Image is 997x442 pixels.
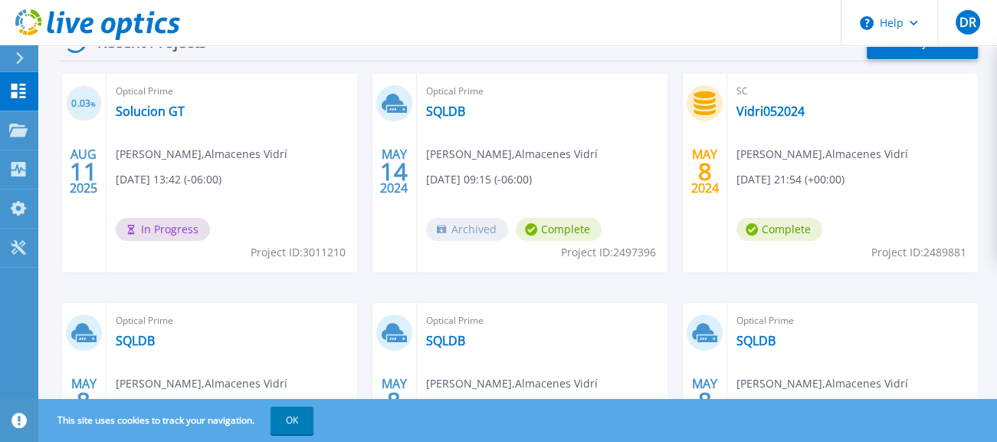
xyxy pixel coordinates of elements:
span: Project ID: 3011210 [251,244,346,261]
div: MAY 2024 [379,373,408,429]
span: 8 [387,394,401,407]
span: [DATE] 09:15 (-06:00) [426,171,532,188]
span: Optical Prime [116,83,348,100]
div: MAY 2024 [69,373,98,429]
a: SQLDB [736,333,776,348]
span: 11 [70,165,97,178]
span: 8 [697,165,711,178]
h3: 0.03 [66,95,102,113]
div: MAY 2024 [690,143,719,200]
span: 8 [77,394,90,407]
div: AUG 2025 [69,143,98,200]
span: Optical Prime [426,312,658,329]
span: [PERSON_NAME] , Almacenes Vidrí [736,146,908,163]
a: SQLDB [116,333,155,348]
span: % [90,100,96,108]
span: DR [959,16,976,28]
a: Vidri052024 [736,104,805,119]
a: SQLDB [426,104,465,119]
a: SQLDB [426,333,465,348]
span: [PERSON_NAME] , Almacenes Vidrí [736,375,908,392]
span: [DATE] 21:54 (+00:00) [736,171,844,188]
span: [PERSON_NAME] , Almacenes Vidrí [426,146,598,163]
span: Optical Prime [736,312,969,329]
span: Complete [736,218,822,241]
span: [DATE] 13:42 (-06:00) [116,171,221,188]
span: 14 [380,165,408,178]
span: SC [736,83,969,100]
a: Solucion GT [116,104,185,119]
span: [PERSON_NAME] , Almacenes Vidrí [116,146,287,163]
span: Optical Prime [426,83,658,100]
span: Archived [426,218,508,241]
span: [PERSON_NAME] , Almacenes Vidrí [116,375,287,392]
span: In Progress [116,218,210,241]
span: Project ID: 2489881 [871,244,966,261]
span: 8 [697,394,711,407]
span: This site uses cookies to track your navigation. [42,407,313,434]
button: OK [271,407,313,434]
div: MAY 2024 [690,373,719,429]
span: Complete [516,218,602,241]
div: MAY 2024 [379,143,408,200]
span: Optical Prime [116,312,348,329]
span: [PERSON_NAME] , Almacenes Vidrí [426,375,598,392]
span: Project ID: 2497396 [561,244,656,261]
